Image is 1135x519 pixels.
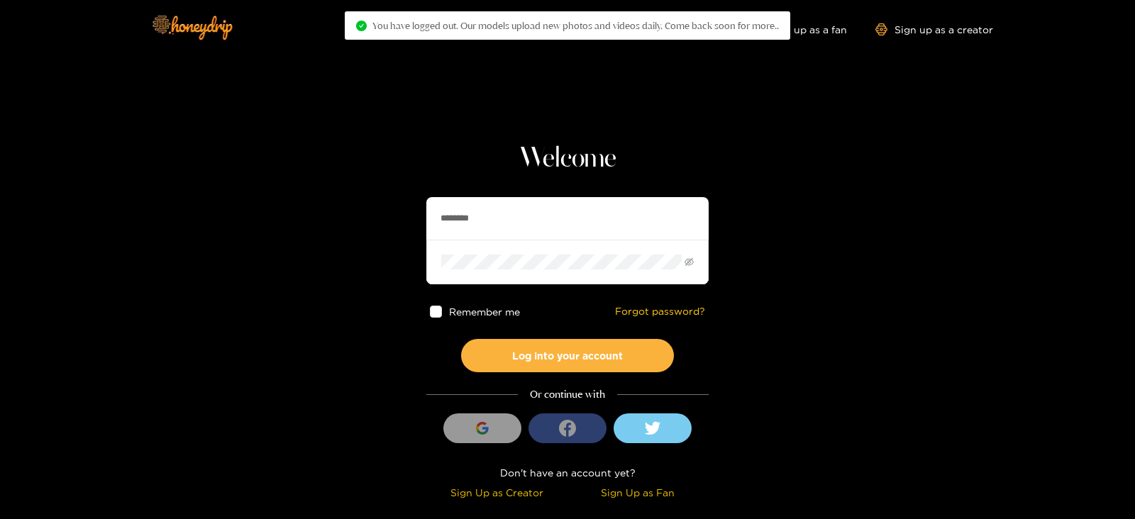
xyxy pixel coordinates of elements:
a: Forgot password? [615,306,705,318]
span: check-circle [356,21,367,31]
button: Log into your account [461,339,674,372]
span: Remember me [449,306,520,317]
h1: Welcome [426,142,709,176]
a: Sign up as a fan [750,23,847,35]
a: Sign up as a creator [875,23,993,35]
div: Sign Up as Fan [571,484,705,501]
span: You have logged out. Our models upload new photos and videos daily. Come back soon for more.. [372,20,779,31]
div: Or continue with [426,386,709,403]
div: Sign Up as Creator [430,484,564,501]
span: eye-invisible [685,257,694,267]
div: Don't have an account yet? [426,464,709,481]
